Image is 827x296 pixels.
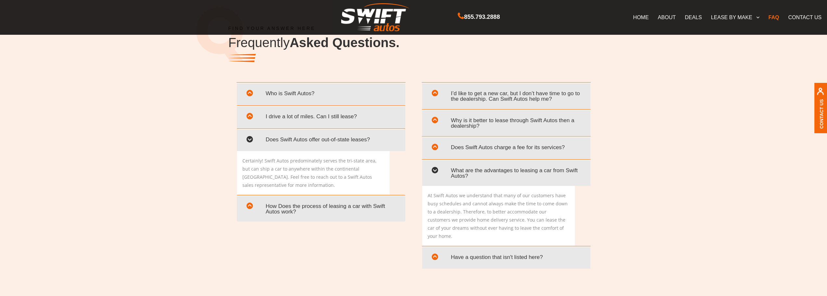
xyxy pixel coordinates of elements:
[228,31,400,69] h3: Frequently
[706,10,764,24] a: LEASE BY MAKE
[764,10,784,24] a: FAQ
[341,3,409,32] img: Swift Autos
[458,14,500,20] a: 855.793.2888
[237,151,390,195] div: Certainly! Swift Autos predominately serves the tri-state area, but can ship a car to anywhere wi...
[242,110,400,125] a: I drive a lot of miles. Can I still lease?
[784,10,826,24] a: CONTACT US
[427,164,586,183] a: What are the advantages to leasing a car from Swift Autos?
[242,133,400,146] span: Does Swift Autos offer out-of-state leases?
[242,199,400,218] a: How Does the process of leasing a car with Swift Autos work?
[427,141,586,154] span: Does Swift Autos charge a fee for its services?
[464,12,500,22] span: 855.793.2888
[628,10,653,24] a: HOME
[422,186,575,246] div: At Swift Autos we understand that many of our customers have busy schedules and cannot always mak...
[427,87,586,106] a: I’d like to get a new car, but I don’t have time to go to the dealership. Can Swift Autos help me?
[290,35,399,50] span: Asked Questions.
[680,10,706,24] a: DEALS
[427,141,586,156] a: Does Swift Autos charge a fee for its services?
[427,114,586,133] a: Why is it better to lease through Swift Autos then a dealership?
[427,251,586,264] span: Have a question that isn't listed here?
[242,110,400,123] span: I drive a lot of miles. Can I still lease?
[242,133,400,148] a: Does Swift Autos offer out-of-state leases?
[242,87,400,102] a: Who is Swift Autos?
[819,99,824,129] a: Contact Us
[817,88,824,99] img: contact us, iconuser
[427,251,586,265] a: Have a question that isn't listed here?
[242,87,400,100] span: Who is Swift Autos?
[653,10,680,24] a: ABOUT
